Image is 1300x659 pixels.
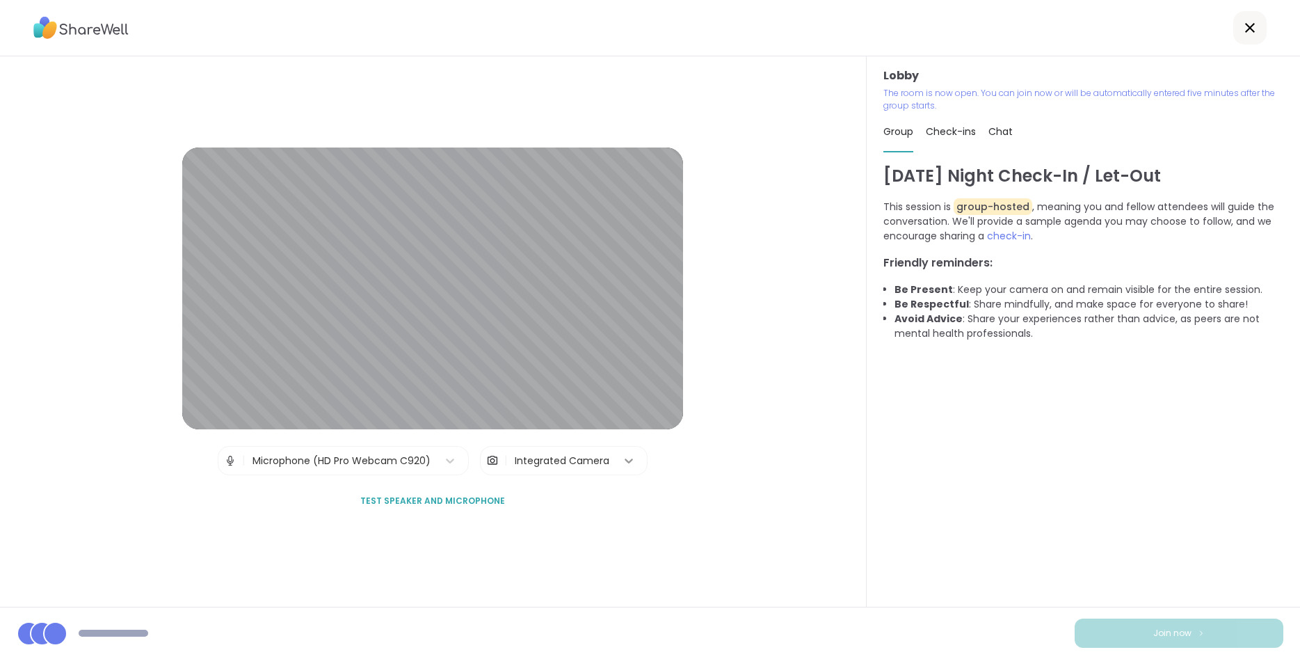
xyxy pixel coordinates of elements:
span: group-hosted [954,198,1032,215]
span: Test speaker and microphone [360,495,505,507]
p: This session is , meaning you and fellow attendees will guide the conversation. We'll provide a s... [883,200,1283,244]
span: Check-ins [926,125,976,138]
li: : Share your experiences rather than advice, as peers are not mental health professionals. [894,312,1283,341]
li: : Share mindfully, and make space for everyone to share! [894,297,1283,312]
img: Microphone [224,447,236,475]
b: Be Present [894,283,953,296]
b: Be Respectful [894,297,969,311]
button: Join now [1075,619,1283,648]
h3: Friendly reminders: [883,255,1283,271]
span: Chat [988,125,1013,138]
div: Microphone (HD Pro Webcam C920) [252,454,431,468]
h3: Lobby [883,68,1283,84]
li: : Keep your camera on and remain visible for the entire session. [894,283,1283,297]
div: Integrated Camera [515,454,609,468]
h1: [DATE] Night Check-In / Let-Out [883,164,1283,189]
img: Camera [486,447,499,475]
b: Avoid Advice [894,312,963,326]
img: ShareWell Logo [33,12,129,44]
button: Test speaker and microphone [355,486,511,516]
img: ShareWell Logomark [1197,629,1205,637]
span: check-in [987,229,1031,243]
p: The room is now open. You can join now or will be automatically entered five minutes after the gr... [883,87,1283,112]
span: | [242,447,246,475]
span: Group [883,125,913,138]
span: Join now [1153,627,1191,640]
span: | [504,447,508,475]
